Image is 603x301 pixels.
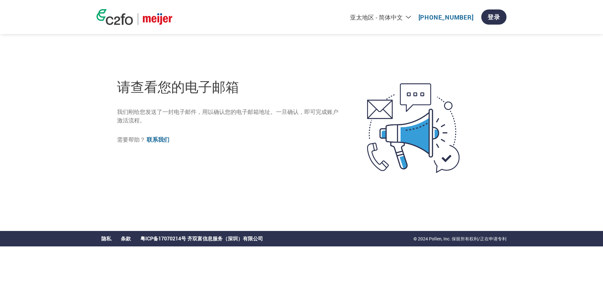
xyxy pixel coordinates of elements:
[117,108,341,125] p: 我们刚给您发送了一封电子邮件，用以确认您的电子邮箱地址。一旦确认，即可完成账户激活流程。
[97,9,133,25] img: c2fo logo
[341,72,486,184] img: open-email
[117,136,341,144] p: 需要帮助？
[419,13,474,21] a: [PHONE_NUMBER]
[101,235,111,242] a: 隐私
[481,9,506,25] a: 登录
[143,13,172,25] img: Meijer
[117,77,341,97] h1: 请查看您的电子邮箱
[413,235,506,242] p: © 2024 Pollen, Inc. 保留所有权利/正在申请专利
[140,235,263,242] a: 粤ICP备17070214号 齐双富信息服务（深圳）有限公司
[121,235,131,242] a: 条款
[147,136,169,143] a: 联系我们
